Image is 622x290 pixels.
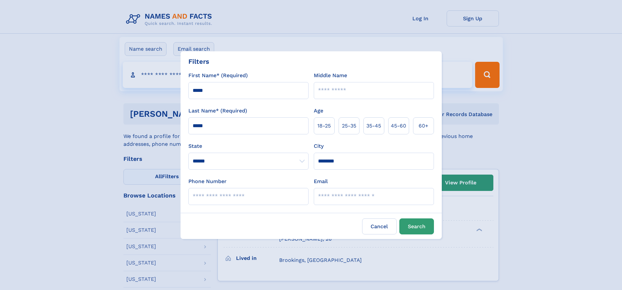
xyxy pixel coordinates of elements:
[188,72,248,79] label: First Name* (Required)
[317,122,331,130] span: 18‑25
[399,218,434,234] button: Search
[188,107,247,115] label: Last Name* (Required)
[188,142,309,150] label: State
[188,57,209,66] div: Filters
[188,178,227,185] label: Phone Number
[366,122,381,130] span: 35‑45
[342,122,356,130] span: 25‑35
[419,122,428,130] span: 60+
[314,72,347,79] label: Middle Name
[314,178,328,185] label: Email
[314,142,324,150] label: City
[391,122,406,130] span: 45‑60
[314,107,323,115] label: Age
[362,218,397,234] label: Cancel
